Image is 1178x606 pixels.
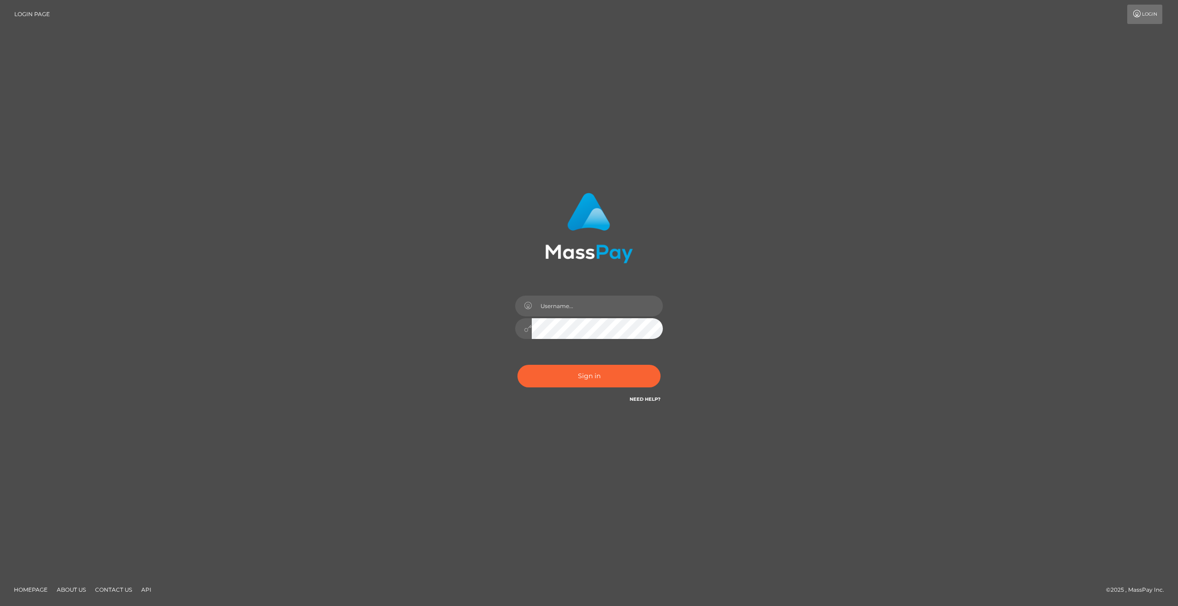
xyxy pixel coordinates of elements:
a: About Us [53,582,90,597]
a: Login [1127,5,1162,24]
div: © 2025 , MassPay Inc. [1106,585,1171,595]
a: API [138,582,155,597]
img: MassPay Login [545,193,633,263]
a: Need Help? [630,396,661,402]
a: Login Page [14,5,50,24]
input: Username... [532,296,663,316]
button: Sign in [517,365,661,387]
a: Contact Us [91,582,136,597]
a: Homepage [10,582,51,597]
